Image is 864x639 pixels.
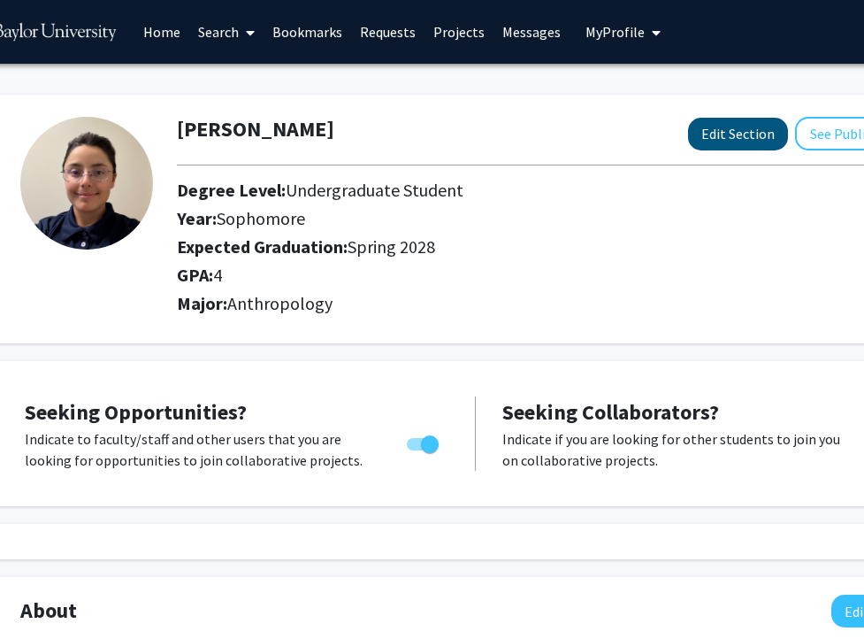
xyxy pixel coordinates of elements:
[502,428,852,471] p: Indicate if you are looking for other students to join you on collaborative projects.
[213,264,222,286] span: 4
[502,398,719,426] span: Seeking Collaborators?
[424,1,493,63] a: Projects
[189,1,264,63] a: Search
[348,235,435,258] span: Spring 2028
[286,179,463,201] span: Undergraduate Student
[688,118,788,150] button: Edit Section
[217,207,305,229] span: Sophomore
[13,559,75,626] iframe: Chat
[585,23,645,41] span: My Profile
[351,1,424,63] a: Requests
[20,117,153,250] img: Profile Picture
[493,1,570,63] a: Messages
[25,398,247,426] span: Seeking Opportunities?
[177,117,334,142] h1: [PERSON_NAME]
[134,1,189,63] a: Home
[400,428,448,455] div: Toggle
[227,292,333,314] span: Anthropology
[25,428,373,471] p: Indicate to faculty/staff and other users that you are looking for opportunities to join collabor...
[264,1,351,63] a: Bookmarks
